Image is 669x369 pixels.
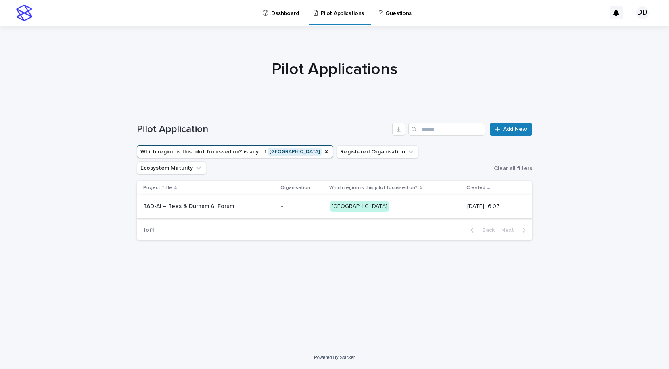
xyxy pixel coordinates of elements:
[143,183,172,192] p: Project Title
[494,166,532,171] span: Clear all filters
[329,183,418,192] p: Which region is this pilot focussed on?
[467,203,519,210] p: [DATE] 16:07
[337,145,418,158] button: Registered Organisation
[137,60,532,79] h1: Pilot Applications
[330,201,389,212] div: [GEOGRAPHIC_DATA]
[408,123,485,136] input: Search
[490,123,532,136] a: Add New
[466,183,485,192] p: Created
[281,203,324,210] p: -
[491,162,532,174] button: Clear all filters
[636,6,649,19] div: DD
[501,227,519,233] span: Next
[280,183,310,192] p: Organisation
[464,226,498,234] button: Back
[498,226,532,234] button: Next
[137,220,161,240] p: 1 of 1
[16,5,32,21] img: stacker-logo-s-only.png
[477,227,495,233] span: Back
[143,201,236,210] p: TAD-AI – Tees & Durham AI Forum
[137,124,389,135] h1: Pilot Application
[503,126,527,132] span: Add New
[137,145,333,158] button: Which region is this pilot focussed on?
[137,161,206,174] button: Ecosystem Maturity
[137,195,532,218] tr: TAD-AI – Tees & Durham AI ForumTAD-AI – Tees & Durham AI Forum -[GEOGRAPHIC_DATA][DATE] 16:07
[314,355,355,360] a: Powered By Stacker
